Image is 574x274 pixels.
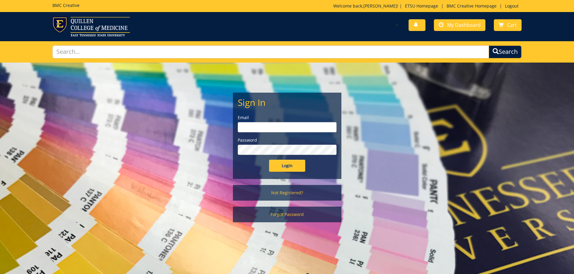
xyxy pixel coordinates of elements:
[238,115,337,121] label: Email
[333,3,522,9] p: Welcome back, ! | | |
[502,3,522,9] a: Logout
[233,207,341,222] a: Forgot Password
[494,19,522,31] a: Cart
[444,3,500,9] a: BMC Creative Homepage
[52,45,489,58] input: Search...
[402,3,441,9] a: ETSU Homepage
[447,22,481,28] span: My Dashboard
[434,19,485,31] a: My Dashboard
[489,45,522,58] button: Search
[52,3,80,8] h5: BMC Creative
[52,17,130,36] img: ETSU logo
[238,97,337,107] h2: Sign In
[507,22,517,28] span: Cart
[238,137,337,143] label: Password
[233,185,341,201] a: Not Registered?
[363,3,397,9] a: [PERSON_NAME]
[269,160,305,172] input: Login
